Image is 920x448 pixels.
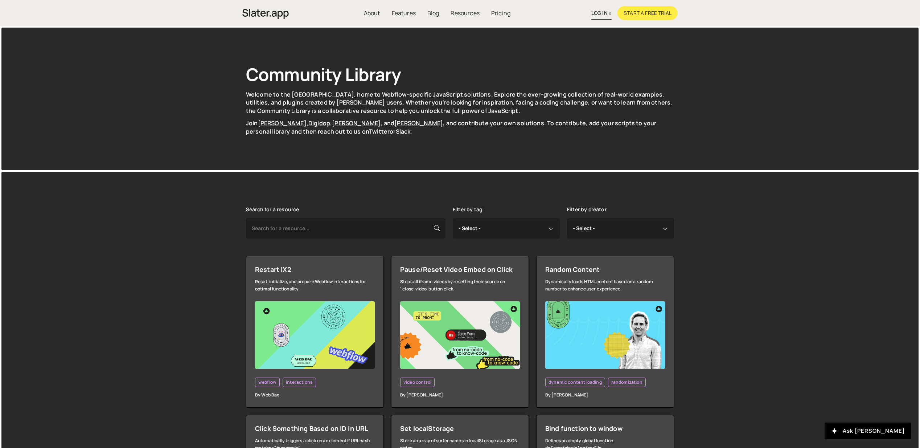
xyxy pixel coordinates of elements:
[246,207,299,212] label: Search for a resource
[400,391,520,399] div: By [PERSON_NAME]
[308,119,330,127] a: Digidop
[255,301,375,369] img: YT%20-%20Thumb%20(15).png
[258,379,276,385] span: webflow
[255,265,375,274] div: Restart IX2
[445,6,485,20] a: Resources
[246,119,674,135] p: Join , , , and , and contribute your own solutions. To contribute, add your scripts to your perso...
[246,90,674,115] p: Welcome to the [GEOGRAPHIC_DATA], home to Webflow-specific JavaScript solutions. Explore the ever...
[400,424,520,433] div: Set localStorage
[246,256,384,408] a: Restart IX2 Reset, initialize, and prepare Webflow interactions for optimal functionality. webflo...
[567,207,607,212] label: Filter by creator
[386,6,422,20] a: Features
[242,5,289,21] a: home
[545,265,665,274] div: Random Content
[242,7,289,21] img: Slater is an modern coding environment with an inbuilt AI tool. Get custom code quickly with no c...
[545,391,665,399] div: By [PERSON_NAME]
[396,127,411,135] a: Slack
[485,6,516,20] a: Pricing
[400,278,520,293] div: Stops all iframe videos by resetting their source on '.close-video' button click.
[453,207,482,212] label: Filter by tag
[545,278,665,293] div: Dynamically loads HTML content based on a random number to enhance user experience.
[258,119,307,127] a: [PERSON_NAME]
[545,424,665,433] div: Bind function to window
[255,391,375,399] div: By Web Bae
[400,265,520,274] div: Pause/Reset Video Embed on Click
[286,379,313,385] span: interactions
[825,423,911,439] button: Ask [PERSON_NAME]
[369,127,390,135] a: Twitter
[617,6,678,20] a: Start a free trial
[391,256,529,408] a: Pause/Reset Video Embed on Click Stops all iframe videos by resetting their source on '.close-vid...
[246,218,445,239] input: Search for a resource...
[536,256,674,408] a: Random Content Dynamically loads HTML content based on a random number to enhance user experience...
[255,424,375,433] div: Click Something Based on ID in URL
[332,119,381,127] a: [PERSON_NAME]
[545,301,665,369] img: YT%20-%20Thumb%20(2).png
[255,278,375,293] div: Reset, initialize, and prepare Webflow interactions for optimal functionality.
[611,379,642,385] span: randomization
[394,119,443,127] a: [PERSON_NAME]
[549,379,602,385] span: dynamic content loading
[591,7,612,20] a: log in »
[422,6,445,20] a: Blog
[400,301,520,369] img: YT%20-%20Thumb%20(7).png
[246,62,674,86] h1: Community Library
[403,379,431,385] span: video control
[358,6,386,20] a: About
